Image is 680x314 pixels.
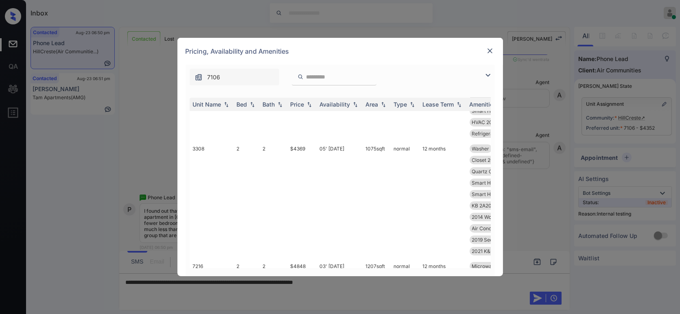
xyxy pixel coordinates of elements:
div: Pricing, Availability and Amenities [177,38,503,65]
td: 12 months [420,141,466,259]
div: Availability [320,101,350,108]
img: close [486,47,494,55]
div: Lease Term [423,101,454,108]
img: sorting [408,102,416,107]
img: icon-zuma [483,70,493,80]
div: Price [291,101,304,108]
img: sorting [248,102,256,107]
span: Air Conditioner [472,225,507,231]
div: Area [366,101,378,108]
td: 2 [260,141,287,259]
img: sorting [379,102,387,107]
img: sorting [276,102,284,107]
span: Smart Home Door... [472,191,517,197]
img: sorting [351,102,359,107]
td: 3308 [190,141,234,259]
div: Bath [263,101,275,108]
span: Quartz Counters [472,168,510,174]
td: normal [391,141,420,259]
img: sorting [222,102,230,107]
span: 7106 [208,73,221,82]
div: Unit Name [193,101,221,108]
td: $4369 [287,141,317,259]
td: 1075 sqft [363,141,391,259]
div: Bed [237,101,247,108]
img: sorting [455,102,463,107]
span: Refrigerator Le... [472,131,511,137]
div: Amenities [470,101,497,108]
img: icon-zuma [297,73,304,81]
div: Type [394,101,407,108]
span: KB 2A20 Legacy [472,203,510,209]
span: Smart Home Ther... [472,180,517,186]
span: Microwave [472,263,498,269]
span: Closet 2014 [472,157,499,163]
span: HVAC 2019 [472,119,498,125]
span: 2019 Second Clo... [472,237,514,243]
span: Washer [472,146,490,152]
img: sorting [305,102,313,107]
img: icon-zuma [195,73,203,81]
td: 05' [DATE] [317,141,363,259]
span: 2021 K&b [472,248,494,254]
td: 2 [234,141,260,259]
span: 2014 Wood Floor... [472,214,514,220]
